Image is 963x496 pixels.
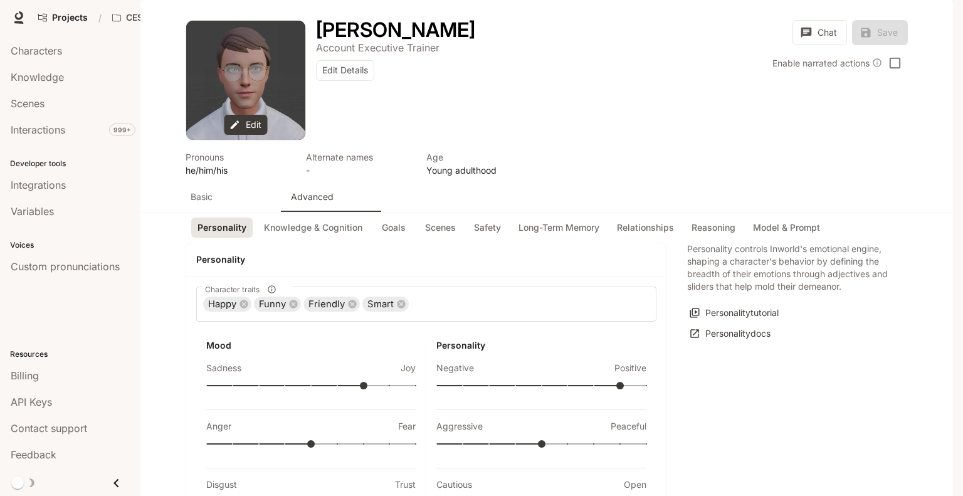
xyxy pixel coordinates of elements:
[316,41,439,54] p: Account Executive Trainer
[186,164,291,177] p: he/him/his
[186,21,305,140] button: Open character avatar dialog
[93,11,107,24] div: /
[426,150,532,164] p: Age
[687,303,782,324] button: Personalitytutorial
[33,5,93,30] a: Go to projects
[426,150,532,177] button: Open character details dialog
[186,150,291,164] p: Pronouns
[206,420,231,433] p: Anger
[303,297,360,312] div: Friendly
[263,281,280,298] button: Character traits
[687,324,774,344] a: Personalitydocs
[254,297,291,312] span: Funny
[614,362,646,374] p: Positive
[436,420,483,433] p: Aggressive
[419,218,462,238] button: Scenes
[303,297,350,312] span: Friendly
[401,362,416,374] p: Joy
[254,297,301,312] div: Funny
[306,150,411,164] p: Alternate names
[107,5,206,30] button: All workspaces
[191,191,213,203] p: Basic
[186,21,305,140] div: Avatar image
[306,164,411,177] p: -
[436,362,474,374] p: Negative
[206,362,241,374] p: Sadness
[792,20,847,45] button: Chat
[306,150,411,177] button: Open character details dialog
[624,478,646,491] p: Open
[52,13,88,23] span: Projects
[685,218,742,238] button: Reasoning
[203,297,251,312] div: Happy
[191,218,253,238] button: Personality
[611,420,646,433] p: Peaceful
[205,284,260,295] span: Character traits
[747,218,826,238] button: Model & Prompt
[206,339,416,352] h6: Mood
[611,218,680,238] button: Relationships
[426,164,532,177] p: Young adulthood
[224,115,268,135] button: Edit
[772,56,882,70] div: Enable narrated actions
[203,297,241,312] span: Happy
[512,218,606,238] button: Long-Term Memory
[395,478,416,491] p: Trust
[436,478,472,491] p: Cautious
[316,40,439,55] button: Open character details dialog
[196,253,656,266] h4: Personality
[374,218,414,238] button: Goals
[467,218,507,238] button: Safety
[687,243,888,293] p: Personality controls Inworld's emotional engine, shaping a character's behavior by defining the b...
[316,18,475,42] h1: [PERSON_NAME]
[436,339,646,352] h6: Personality
[186,150,291,177] button: Open character details dialog
[362,297,409,312] div: Smart
[258,218,369,238] button: Knowledge & Cognition
[362,297,399,312] span: Smart
[291,191,334,203] p: Advanced
[206,478,237,491] p: Disgust
[126,13,187,23] p: CES AI Demos
[316,60,374,81] button: Edit Details
[316,20,475,40] button: Open character details dialog
[398,420,416,433] p: Fear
